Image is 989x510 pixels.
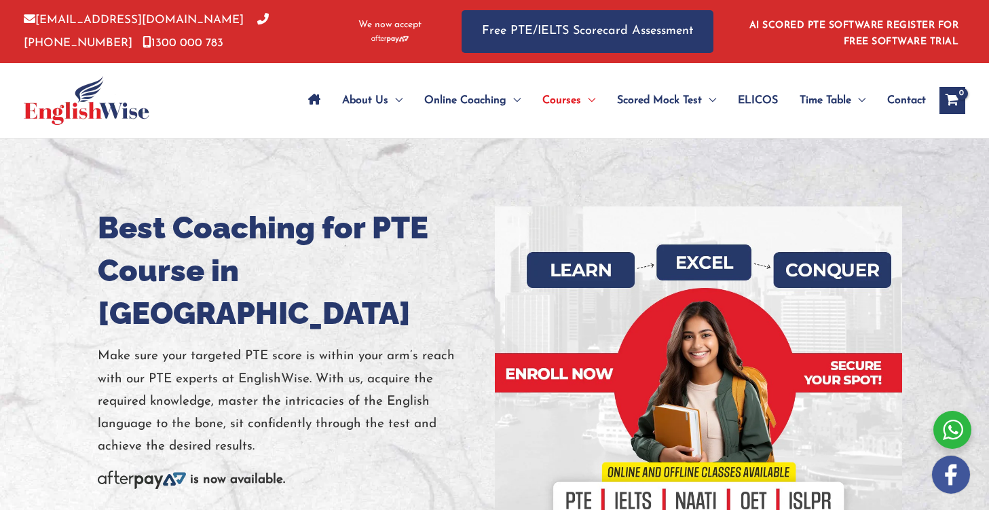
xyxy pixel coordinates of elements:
[789,77,876,124] a: Time TableMenu Toggle
[542,77,581,124] span: Courses
[98,471,186,489] img: Afterpay-Logo
[388,77,403,124] span: Menu Toggle
[800,77,851,124] span: Time Table
[932,456,970,494] img: white-facebook.png
[98,206,485,335] h1: Best Coaching for PTE Course in [GEOGRAPHIC_DATA]
[506,77,521,124] span: Menu Toggle
[851,77,865,124] span: Menu Toggle
[531,77,606,124] a: CoursesMenu Toggle
[371,35,409,43] img: Afterpay-Logo
[331,77,413,124] a: About UsMenu Toggle
[887,77,926,124] span: Contact
[98,345,485,458] p: Make sure your targeted PTE score is within your arm’s reach with our PTE experts at EnglishWise....
[190,473,285,486] b: is now available.
[297,77,926,124] nav: Site Navigation: Main Menu
[617,77,702,124] span: Scored Mock Test
[358,18,422,32] span: We now accept
[741,10,965,54] aside: Header Widget 1
[939,87,965,114] a: View Shopping Cart, empty
[24,14,269,48] a: [PHONE_NUMBER]
[342,77,388,124] span: About Us
[424,77,506,124] span: Online Coaching
[749,20,959,47] a: AI SCORED PTE SOFTWARE REGISTER FOR FREE SOFTWARE TRIAL
[738,77,778,124] span: ELICOS
[143,37,223,49] a: 1300 000 783
[606,77,727,124] a: Scored Mock TestMenu Toggle
[876,77,926,124] a: Contact
[24,14,244,26] a: [EMAIL_ADDRESS][DOMAIN_NAME]
[462,10,713,53] a: Free PTE/IELTS Scorecard Assessment
[702,77,716,124] span: Menu Toggle
[413,77,531,124] a: Online CoachingMenu Toggle
[727,77,789,124] a: ELICOS
[581,77,595,124] span: Menu Toggle
[24,76,149,125] img: cropped-ew-logo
